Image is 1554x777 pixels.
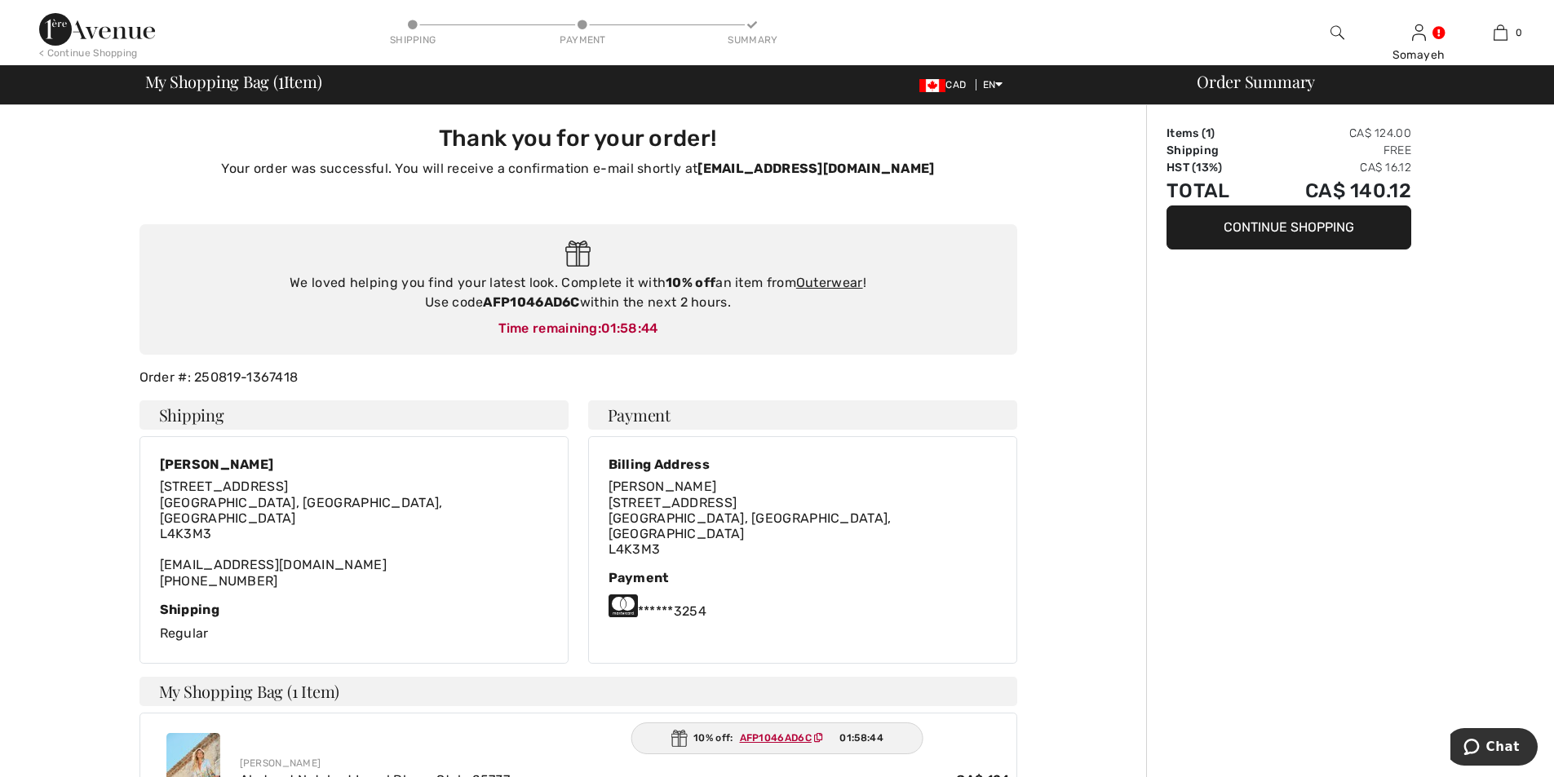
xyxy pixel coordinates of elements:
span: [STREET_ADDRESS] [GEOGRAPHIC_DATA], [GEOGRAPHIC_DATA], [GEOGRAPHIC_DATA] L4K3M3 [160,479,443,541]
span: 1 [1206,126,1211,140]
div: < Continue Shopping [39,46,138,60]
div: Order #: 250819-1367418 [130,368,1027,387]
a: Sign In [1412,24,1426,40]
h4: Shipping [139,400,569,430]
div: Regular [160,602,548,643]
span: 01:58:44 [839,731,883,745]
strong: AFP1046AD6C [483,294,579,310]
span: 01:58:44 [601,320,657,336]
iframe: Opens a widget where you can chat to one of our agents [1450,728,1538,769]
td: CA$ 16.12 [1258,159,1411,176]
div: We loved helping you find your latest look. Complete it with an item from ! Use code within the n... [156,273,1001,312]
span: 1 [278,69,284,91]
span: [PERSON_NAME] [609,479,717,494]
h4: Payment [588,400,1017,430]
button: Continue Shopping [1167,205,1411,249]
strong: 10% off [666,275,715,290]
h3: Thank you for your order! [149,125,1007,152]
div: Billing Address [609,457,997,472]
div: [PERSON_NAME] [160,457,548,472]
img: My Info [1412,23,1426,42]
td: HST (13%) [1167,159,1258,176]
img: Canadian Dollar [919,79,945,92]
td: CA$ 140.12 [1258,176,1411,205]
strong: [EMAIL_ADDRESS][DOMAIN_NAME] [697,161,934,176]
td: Free [1258,142,1411,159]
div: Shipping [160,602,548,617]
div: Payment [558,33,607,47]
ins: AFP1046AD6C [740,732,812,744]
div: Summary [728,33,777,47]
img: Gift.svg [671,730,687,747]
span: [STREET_ADDRESS] [GEOGRAPHIC_DATA], [GEOGRAPHIC_DATA], [GEOGRAPHIC_DATA] L4K3M3 [609,495,892,558]
h4: My Shopping Bag (1 Item) [139,677,1017,706]
td: Total [1167,176,1258,205]
div: [EMAIL_ADDRESS][DOMAIN_NAME] [PHONE_NUMBER] [160,479,548,588]
div: [PERSON_NAME] [240,756,1010,770]
div: Shipping [388,33,437,47]
img: search the website [1330,23,1344,42]
div: Payment [609,570,997,585]
td: CA$ 124.00 [1258,125,1411,142]
img: 1ère Avenue [39,13,155,46]
div: Time remaining: [156,319,1001,338]
span: My Shopping Bag ( Item) [145,73,322,90]
img: My Bag [1494,23,1508,42]
div: 10% off: [631,722,923,754]
a: Outerwear [796,275,863,290]
p: Your order was successful. You will receive a confirmation e-mail shortly at [149,159,1007,179]
td: Items ( ) [1167,125,1258,142]
span: EN [983,79,1003,91]
div: Somayeh [1379,46,1459,64]
img: Gift.svg [565,241,591,267]
span: 0 [1516,25,1522,40]
span: CAD [919,79,972,91]
div: Order Summary [1177,73,1544,90]
a: 0 [1460,23,1540,42]
td: Shipping [1167,142,1258,159]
